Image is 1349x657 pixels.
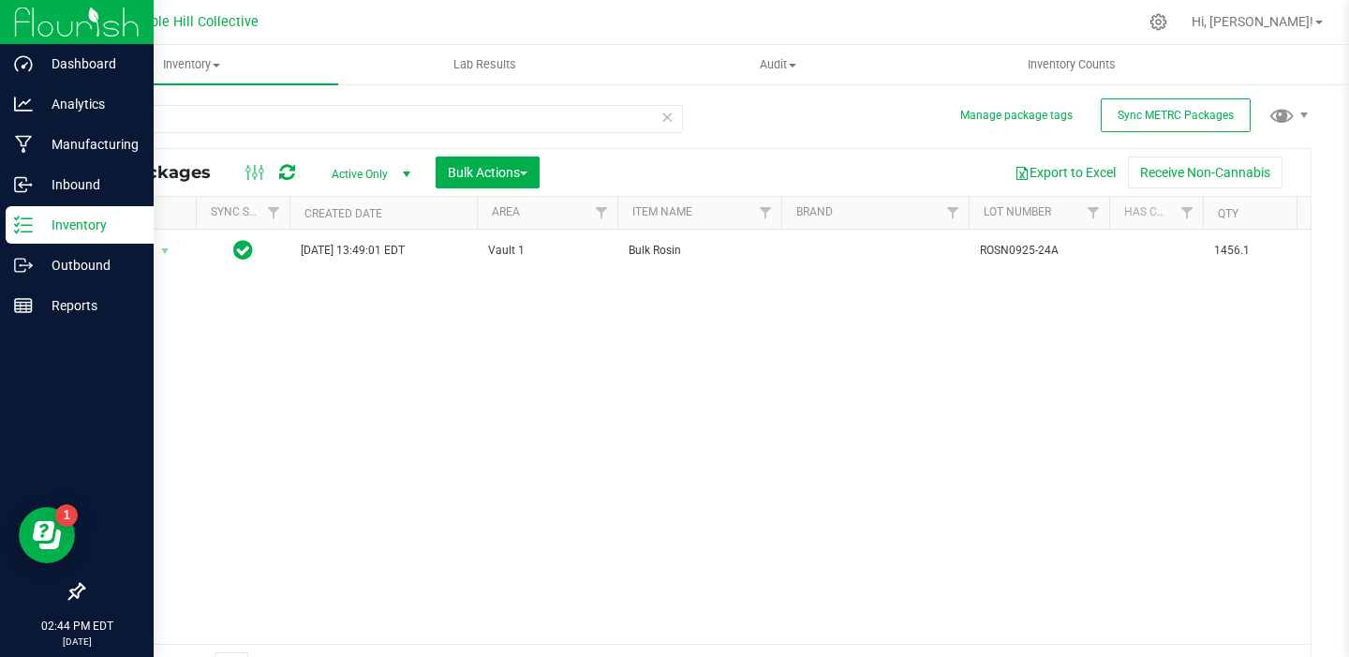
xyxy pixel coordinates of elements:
[33,294,145,317] p: Reports
[14,175,33,194] inline-svg: Inbound
[14,95,33,113] inline-svg: Analytics
[492,205,520,218] a: Area
[960,108,1073,124] button: Manage package tags
[14,296,33,315] inline-svg: Reports
[1101,98,1251,132] button: Sync METRC Packages
[33,173,145,196] p: Inbound
[1002,56,1141,73] span: Inventory Counts
[14,256,33,275] inline-svg: Outbound
[660,105,674,129] span: Clear
[938,197,969,229] a: Filter
[33,52,145,75] p: Dashboard
[8,618,145,635] p: 02:44 PM EDT
[8,635,145,649] p: [DATE]
[45,56,338,73] span: Inventory
[1147,13,1170,31] div: Manage settings
[33,133,145,156] p: Manufacturing
[211,205,283,218] a: Sync Status
[428,56,541,73] span: Lab Results
[632,205,692,218] a: Item Name
[45,45,338,84] a: Inventory
[1128,157,1282,188] button: Receive Non-Cannabis
[33,93,145,115] p: Analytics
[1118,109,1234,122] span: Sync METRC Packages
[259,197,289,229] a: Filter
[750,197,781,229] a: Filter
[82,105,683,133] input: Search Package ID, Item Name, SKU, Lot or Part Number...
[1218,207,1238,220] a: Qty
[1214,242,1285,260] span: 1456.1
[488,242,606,260] span: Vault 1
[14,135,33,154] inline-svg: Manufacturing
[980,242,1098,260] span: ROSN0925-24A
[233,237,253,263] span: In Sync
[304,207,382,220] a: Created Date
[19,507,75,563] iframe: Resource center
[1192,14,1313,29] span: Hi, [PERSON_NAME]!
[1172,197,1203,229] a: Filter
[984,205,1051,218] a: Lot Number
[55,504,78,527] iframe: Resource center unread badge
[448,165,527,180] span: Bulk Actions
[338,45,631,84] a: Lab Results
[124,14,259,30] span: Temple Hill Collective
[629,242,770,260] span: Bulk Rosin
[632,56,924,73] span: Audit
[301,242,405,260] span: [DATE] 13:49:01 EDT
[1002,157,1128,188] button: Export to Excel
[1109,197,1203,230] th: Has COA
[586,197,617,229] a: Filter
[33,214,145,236] p: Inventory
[436,157,540,188] button: Bulk Actions
[631,45,925,84] a: Audit
[154,238,177,264] span: select
[33,254,145,276] p: Outbound
[926,45,1219,84] a: Inventory Counts
[796,205,833,218] a: Brand
[14,54,33,73] inline-svg: Dashboard
[14,216,33,234] inline-svg: Inventory
[97,162,230,183] span: All Packages
[1078,197,1109,229] a: Filter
